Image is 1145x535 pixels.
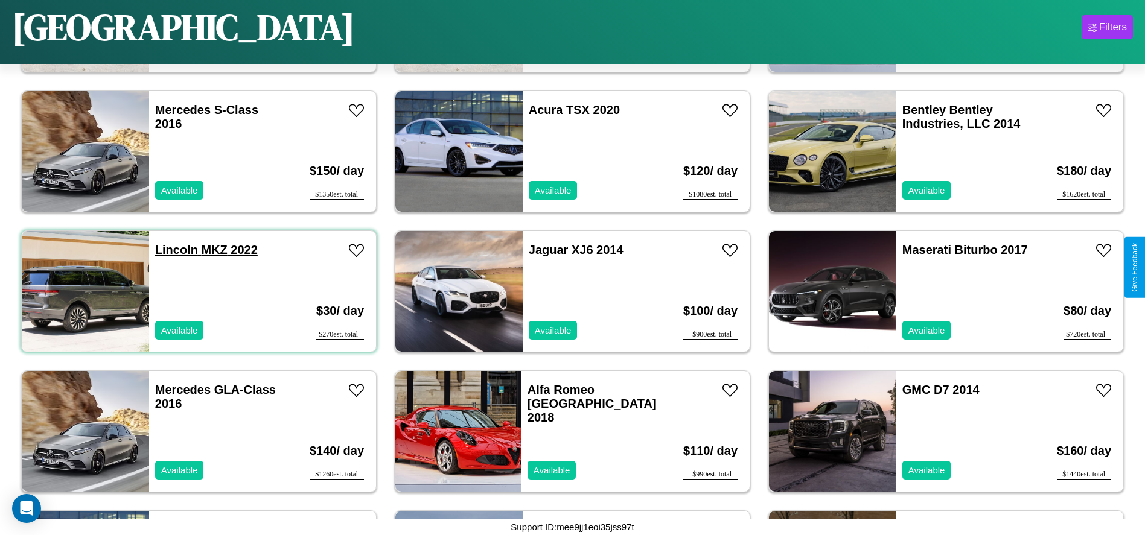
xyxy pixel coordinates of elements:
[511,519,634,535] p: Support ID: mee9jj1eoi35jss97t
[155,103,258,130] a: Mercedes S-Class 2016
[1057,152,1111,190] h3: $ 180 / day
[908,182,945,198] p: Available
[12,2,355,52] h1: [GEOGRAPHIC_DATA]
[155,243,258,256] a: Lincoln MKZ 2022
[902,383,980,396] a: GMC D7 2014
[316,292,364,330] h3: $ 30 / day
[683,470,738,480] div: $ 990 est. total
[683,190,738,200] div: $ 1080 est. total
[161,182,198,198] p: Available
[161,322,198,338] p: Available
[1099,21,1127,33] div: Filters
[902,103,1021,130] a: Bentley Bentley Industries, LLC 2014
[310,190,364,200] div: $ 1350 est. total
[155,383,276,410] a: Mercedes GLA-Class 2016
[683,292,738,330] h3: $ 100 / day
[529,103,620,116] a: Acura TSX 2020
[161,462,198,478] p: Available
[1057,432,1111,470] h3: $ 160 / day
[529,243,624,256] a: Jaguar XJ6 2014
[902,243,1028,256] a: Maserati Biturbo 2017
[1131,243,1139,292] div: Give Feedback
[310,470,364,480] div: $ 1260 est. total
[535,322,572,338] p: Available
[908,322,945,338] p: Available
[1082,15,1133,39] button: Filters
[535,182,572,198] p: Available
[528,383,657,424] a: Alfa Romeo [GEOGRAPHIC_DATA] 2018
[310,152,364,190] h3: $ 150 / day
[316,330,364,340] div: $ 270 est. total
[1064,330,1111,340] div: $ 720 est. total
[1057,470,1111,480] div: $ 1440 est. total
[683,330,738,340] div: $ 900 est. total
[310,432,364,470] h3: $ 140 / day
[683,152,738,190] h3: $ 120 / day
[1064,292,1111,330] h3: $ 80 / day
[1057,190,1111,200] div: $ 1620 est. total
[908,462,945,478] p: Available
[12,494,41,523] div: Open Intercom Messenger
[683,432,738,470] h3: $ 110 / day
[534,462,570,478] p: Available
